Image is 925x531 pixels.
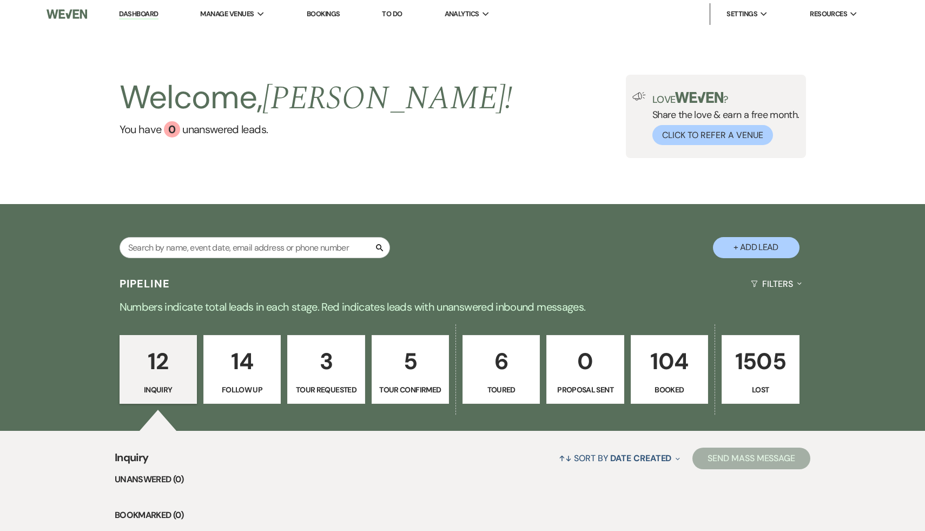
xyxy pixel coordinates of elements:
span: Date Created [610,453,671,464]
a: 3Tour Requested [287,335,365,404]
button: Click to Refer a Venue [652,125,773,145]
p: Numbers indicate total leads in each stage. Red indicates leads with unanswered inbound messages. [73,298,852,316]
li: Bookmarked (0) [115,508,810,522]
p: 12 [127,343,190,379]
a: Bookings [307,9,340,18]
a: 5Tour Confirmed [372,335,449,404]
p: 1505 [729,343,792,379]
a: 0Proposal Sent [546,335,624,404]
button: + Add Lead [713,237,800,258]
img: weven-logo-green.svg [675,92,723,103]
p: 104 [638,343,701,379]
div: 0 [164,121,180,137]
a: Dashboard [119,9,158,19]
span: Resources [810,9,847,19]
p: Lost [729,384,792,396]
li: Unanswered (0) [115,473,810,487]
p: 5 [379,343,442,379]
span: [PERSON_NAME] ! [262,74,512,123]
p: 0 [553,343,617,379]
span: Manage Venues [200,9,254,19]
button: Sort By Date Created [554,444,684,473]
p: Follow Up [210,384,274,396]
h2: Welcome, [120,75,513,121]
input: Search by name, event date, email address or phone number [120,237,390,258]
span: ↑↓ [559,453,572,464]
a: You have 0 unanswered leads. [120,121,513,137]
div: Share the love & earn a free month. [646,92,800,145]
p: Proposal Sent [553,384,617,396]
p: Booked [638,384,701,396]
p: Inquiry [127,384,190,396]
span: Analytics [445,9,479,19]
span: Settings [726,9,757,19]
a: 6Toured [463,335,540,404]
a: 12Inquiry [120,335,197,404]
p: Love ? [652,92,800,104]
h3: Pipeline [120,276,170,291]
a: 14Follow Up [203,335,281,404]
p: Toured [470,384,533,396]
p: Tour Confirmed [379,384,442,396]
button: Send Mass Message [692,448,810,469]
span: Inquiry [115,449,149,473]
p: 6 [470,343,533,379]
a: 104Booked [631,335,708,404]
a: To Do [382,9,402,18]
img: loud-speaker-illustration.svg [632,92,646,101]
a: 1505Lost [722,335,799,404]
img: Weven Logo [47,3,88,25]
p: 3 [294,343,358,379]
p: Tour Requested [294,384,358,396]
button: Filters [746,270,805,298]
p: 14 [210,343,274,379]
